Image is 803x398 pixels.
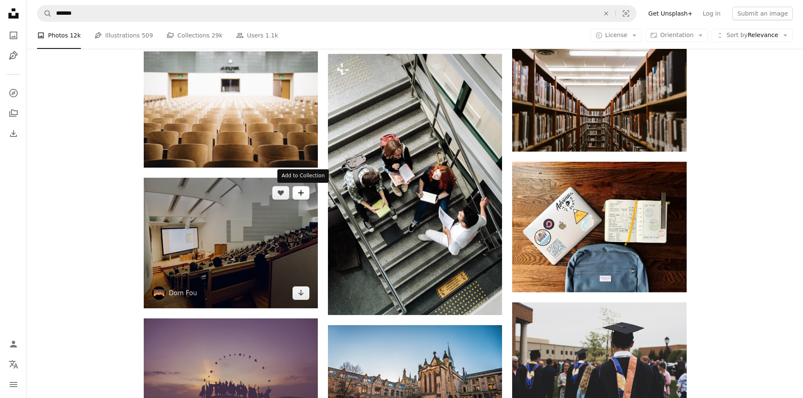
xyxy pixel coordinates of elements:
[144,51,318,167] img: empty chairs in theater
[152,286,166,300] img: Go to Dom Fou's profile
[5,125,22,142] a: Download History
[5,376,22,393] button: Menu
[605,32,628,38] span: License
[328,181,502,188] a: a group of people sitting on top of a set of stairs
[37,5,636,22] form: Find visuals sitewide
[643,7,698,20] a: Get Unsplash+
[5,105,22,122] a: Collections
[38,5,52,21] button: Search Unsplash
[277,169,329,183] div: Add to Collection
[512,223,686,230] a: flat lay photography of blue backpack beside book and silver MacBook
[144,372,318,379] a: silhouette of people standing on hill
[272,186,289,200] button: Like
[512,356,686,364] a: man wearing academic gown
[726,31,778,40] span: Relevance
[732,7,793,20] button: Submit an image
[167,22,223,49] a: Collections 29k
[144,106,318,113] a: empty chairs in theater
[712,29,793,42] button: Sort byRelevance
[698,7,725,20] a: Log in
[512,90,686,97] a: shallow focus photography of bookshelfs
[597,5,615,21] button: Clear
[212,31,223,40] span: 29k
[328,54,502,315] img: a group of people sitting on top of a set of stairs
[265,31,278,40] span: 1.1k
[726,32,747,38] span: Sort by
[5,27,22,44] a: Photos
[328,379,502,387] a: brown concrete building
[142,31,153,40] span: 509
[5,85,22,102] a: Explore
[512,36,686,152] img: shallow focus photography of bookshelfs
[293,286,309,300] a: Download
[645,29,708,42] button: Orientation
[144,239,318,246] a: people sitting on chair in front of computer
[5,5,22,24] a: Home — Unsplash
[293,186,309,200] button: Add to Collection
[236,22,278,49] a: Users 1.1k
[94,22,153,49] a: Illustrations 509
[591,29,642,42] button: License
[616,5,636,21] button: Visual search
[5,47,22,64] a: Illustrations
[660,32,693,38] span: Orientation
[169,289,197,297] a: Dom Fou
[5,336,22,353] a: Log in / Sign up
[5,356,22,373] button: Language
[144,178,318,308] img: people sitting on chair in front of computer
[512,162,686,292] img: flat lay photography of blue backpack beside book and silver MacBook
